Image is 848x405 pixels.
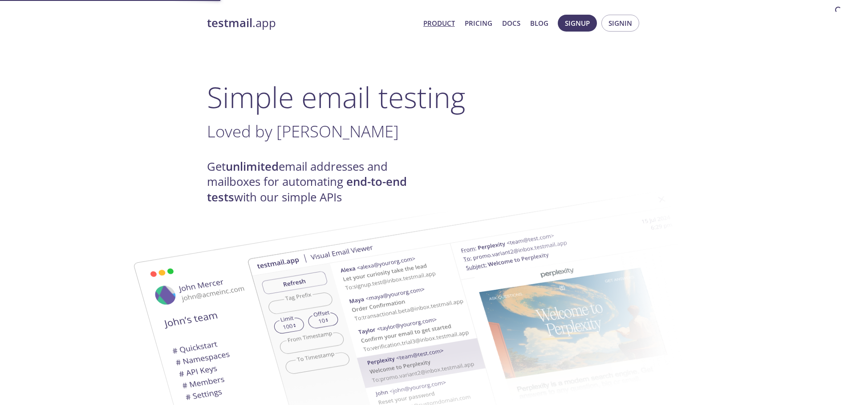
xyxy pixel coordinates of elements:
[207,174,407,205] strong: end-to-end tests
[465,17,492,29] a: Pricing
[565,17,590,29] span: Signup
[207,159,424,205] h4: Get email addresses and mailboxes for automating with our simple APIs
[207,80,641,114] h1: Simple email testing
[530,17,548,29] a: Blog
[558,15,597,32] button: Signup
[502,17,520,29] a: Docs
[207,120,399,142] span: Loved by [PERSON_NAME]
[226,159,279,174] strong: unlimited
[601,15,639,32] button: Signin
[207,15,252,31] strong: testmail
[207,16,416,31] a: testmail.app
[609,17,632,29] span: Signin
[423,17,455,29] a: Product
